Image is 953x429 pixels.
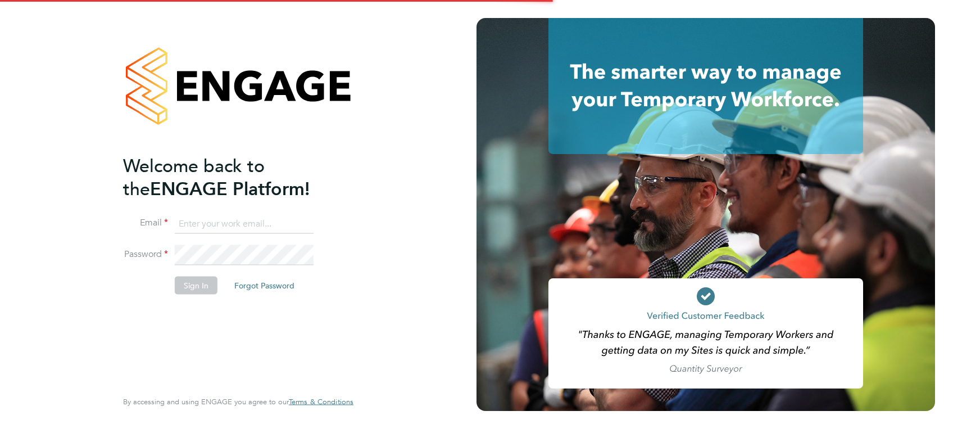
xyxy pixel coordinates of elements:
[175,277,217,295] button: Sign In
[123,155,265,200] span: Welcome back to the
[289,398,353,407] a: Terms & Conditions
[225,277,303,295] button: Forgot Password
[123,217,168,229] label: Email
[123,249,168,260] label: Password
[175,214,314,234] input: Enter your work email...
[123,154,342,200] h2: ENGAGE Platform!
[123,397,353,407] span: By accessing and using ENGAGE you agree to our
